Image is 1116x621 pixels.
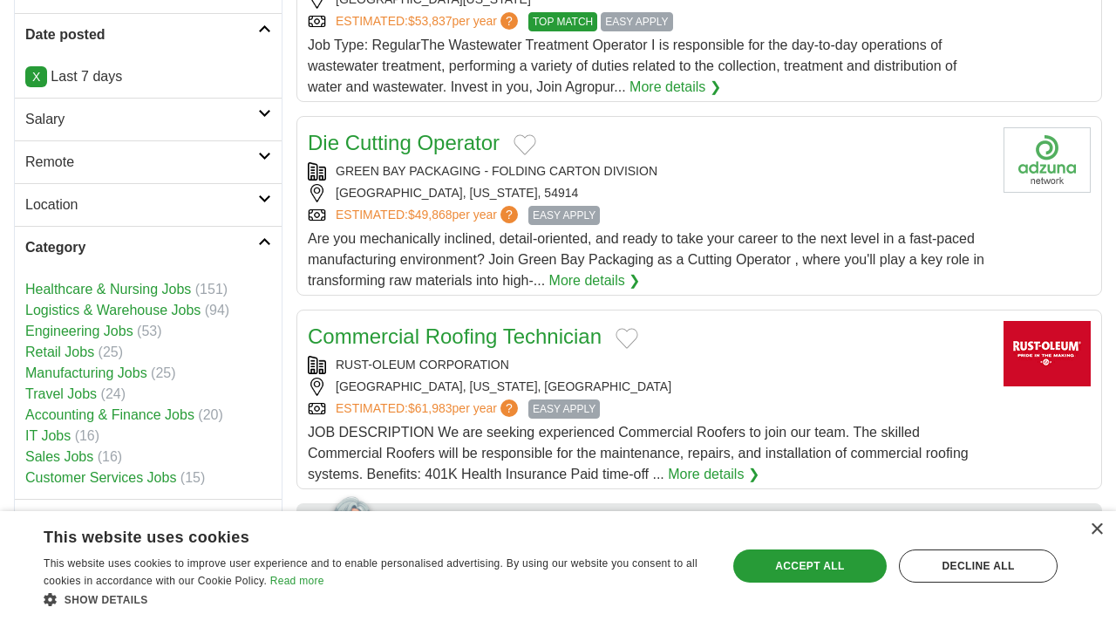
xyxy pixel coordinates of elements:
a: Accounting & Finance Jobs [25,407,194,422]
a: ESTIMATED:$49,868per year? [336,206,521,225]
span: ? [500,206,518,223]
h2: Location [25,194,258,215]
a: Travel Jobs [25,386,97,401]
a: Sales Jobs [25,449,93,464]
button: Add to favorite jobs [616,328,638,349]
a: Date posted [15,13,282,56]
span: EASY APPLY [601,12,672,31]
span: (24) [101,386,126,401]
a: Die Cutting Operator [308,131,500,154]
a: Commercial Roofing Technician [308,324,602,348]
div: [GEOGRAPHIC_DATA], [US_STATE], [GEOGRAPHIC_DATA] [308,378,990,396]
span: $61,983 [408,401,453,415]
div: Show details [44,590,707,608]
a: ESTIMATED:$61,983per year? [336,399,521,419]
span: JOB DESCRIPTION We are seeking experienced Commercial Roofers to join our team. The skilled Comme... [308,425,969,481]
span: Are you mechanically inclined, detail-oriented, and ready to take your career to the next level i... [308,231,984,288]
span: (15) [180,470,205,485]
span: (25) [151,365,175,380]
h2: Company [25,510,258,531]
span: $53,837 [408,14,453,28]
div: This website uses cookies [44,522,663,548]
a: Location [15,183,282,226]
a: Retail Jobs [25,345,94,359]
div: Accept all [733,549,887,583]
div: [GEOGRAPHIC_DATA], [US_STATE], 54914 [308,184,990,202]
span: (53) [137,324,161,338]
span: Job Type: RegularThe Wastewater Treatment Operator I is responsible for the day-to-day operations... [308,38,956,94]
a: RUST-OLEUM CORPORATION [336,358,509,372]
h2: Category [25,237,258,258]
a: Logistics & Warehouse Jobs [25,303,201,317]
a: Company [15,499,282,542]
span: (151) [195,282,228,297]
a: Customer Services Jobs [25,470,176,485]
a: Healthcare & Nursing Jobs [25,282,191,297]
h2: Remote [25,152,258,173]
a: More details ❯ [629,77,721,98]
h2: Date posted [25,24,258,45]
span: $49,868 [408,208,453,222]
button: Add to favorite jobs [514,134,536,155]
span: EASY APPLY [528,399,600,419]
span: (25) [99,345,123,359]
img: Company logo [1004,127,1091,193]
a: More details ❯ [668,464,759,485]
h2: Salary [25,109,258,130]
a: ESTIMATED:$53,837per year? [336,12,521,31]
a: Remote [15,140,282,183]
a: IT Jobs [25,428,71,443]
span: (94) [205,303,229,317]
p: Last 7 days [25,66,271,87]
img: apply-iq-scientist.png [303,494,388,563]
a: Salary [15,98,282,140]
a: Read more, opens a new window [270,575,324,587]
a: Manufacturing Jobs [25,365,147,380]
span: (16) [75,428,99,443]
span: TOP MATCH [528,12,597,31]
div: Decline all [899,549,1058,583]
div: Close [1090,523,1103,536]
span: EASY APPLY [528,206,600,225]
img: RustOleum logo [1004,321,1091,386]
a: X [25,66,47,87]
span: Show details [65,594,148,606]
a: Engineering Jobs [25,324,133,338]
a: More details ❯ [549,270,641,291]
span: This website uses cookies to improve user experience and to enable personalised advertising. By u... [44,557,697,587]
span: ? [500,12,518,30]
div: GREEN BAY PACKAGING - FOLDING CARTON DIVISION [308,162,990,181]
a: Category [15,226,282,269]
span: (16) [98,449,122,464]
span: (20) [198,407,222,422]
span: ? [500,399,518,417]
